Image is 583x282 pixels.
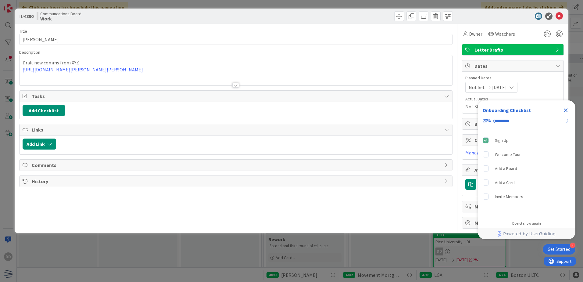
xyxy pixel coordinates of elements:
div: Add a Board [495,165,517,172]
label: Title [19,28,27,34]
span: Mirrors [474,203,553,210]
div: Do not show again [512,221,541,226]
span: Watchers [495,30,515,38]
div: Sign Up is complete. [480,134,573,147]
span: Communcations Board [40,11,81,16]
div: Welcome Tour [495,151,521,158]
span: Dates [474,62,553,70]
div: Checklist progress: 20% [483,118,570,124]
button: Add Checklist [23,105,65,116]
div: Welcome Tour is incomplete. [480,148,573,161]
a: Powered by UserGuiding [481,228,572,239]
span: History [32,178,441,185]
a: [URL][DOMAIN_NAME][PERSON_NAME][PERSON_NAME] [23,67,143,73]
span: Not Set [469,84,485,91]
div: 4 [570,243,575,248]
div: Close Checklist [561,105,570,115]
span: Metrics [474,219,553,226]
div: Open Get Started checklist, remaining modules: 4 [543,244,575,255]
div: Get Started [548,246,570,252]
div: Add a Card [495,179,515,186]
div: 20% [483,118,491,124]
div: Invite Members [495,193,523,200]
span: Block [474,120,553,128]
div: Sign Up [495,137,509,144]
button: Add Link [23,139,56,150]
div: Onboarding Checklist [483,107,531,114]
span: Custom Fields [474,136,553,144]
span: Description [19,49,40,55]
b: Work [40,16,81,21]
div: Footer [478,228,575,239]
input: type card name here... [19,34,452,45]
span: Not Started Yet [465,103,498,110]
span: Links [32,126,441,133]
span: Support [13,1,28,8]
div: Checklist items [478,131,575,217]
a: Manage Custom Fields [465,150,512,156]
span: Attachments [474,166,553,174]
p: Draft new comms from XYZ [23,59,449,66]
span: [DATE] [492,84,507,91]
div: Add a Board is incomplete. [480,162,573,175]
div: Checklist Container [478,100,575,239]
span: ID [19,13,34,20]
span: Tasks [32,92,441,100]
div: Add a Card is incomplete. [480,176,573,189]
span: Planned Dates [465,75,560,81]
b: 4890 [24,13,34,19]
span: Letter Drafts [474,46,553,53]
span: Comments [32,161,441,169]
span: Owner [469,30,482,38]
div: Invite Members is incomplete. [480,190,573,203]
span: Actual Dates [465,96,560,102]
span: Powered by UserGuiding [503,230,556,237]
